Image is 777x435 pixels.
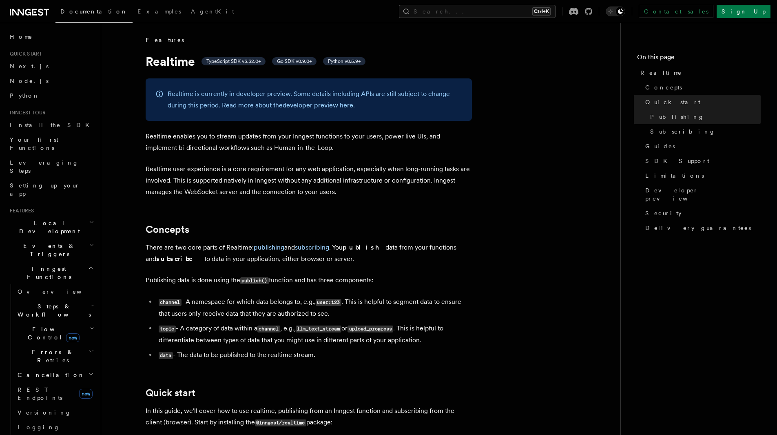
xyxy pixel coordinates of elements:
[277,58,312,65] span: Go SDK v0.9.0+
[14,348,89,364] span: Errors & Retries
[18,409,71,416] span: Versioning
[637,52,761,65] h4: On this page
[146,242,472,265] p: There are two core parts of Realtime: and . You data from your functions and to data in your appl...
[7,284,96,435] div: Inngest Functions
[146,224,189,235] a: Concepts
[10,33,33,41] span: Home
[647,124,761,139] a: Subscribing
[642,221,761,235] a: Delivery guarantees
[146,405,472,428] p: In this guide, we'll cover how to use realtime, publishing from an Inngest function and subscribi...
[7,178,96,201] a: Setting up your app
[254,243,284,251] a: publishing
[206,58,261,65] span: TypeScript SDK v3.32.0+
[146,163,472,198] p: Realtime user experience is a core requirement for any web application, especially when long-runn...
[10,182,80,197] span: Setting up your app
[7,109,46,116] span: Inngest tour
[717,5,770,18] a: Sign Up
[642,139,761,154] a: Guides
[10,122,94,128] span: Install the SDK
[7,51,42,57] span: Quick start
[637,65,761,80] a: Realtime
[55,2,133,23] a: Documentation
[14,325,90,341] span: Flow Control
[645,186,761,203] span: Developer preview
[14,405,96,420] a: Versioning
[645,157,709,165] span: SDK Support
[159,352,173,359] code: data
[647,109,761,124] a: Publishing
[10,92,40,99] span: Python
[10,136,58,151] span: Your first Functions
[7,88,96,103] a: Python
[10,159,79,174] span: Leveraging Steps
[7,216,96,239] button: Local Development
[14,284,96,299] a: Overview
[645,98,700,106] span: Quick start
[645,172,704,180] span: Limitations
[137,8,181,15] span: Examples
[133,2,186,22] a: Examples
[156,296,472,319] li: - A namespace for which data belongs to, e.g., . This is helpful to segment data to ensure that u...
[14,368,96,382] button: Cancellation
[186,2,239,22] a: AgentKit
[168,88,462,111] p: Realtime is currently in developer preview. Some details including APIs are still subject to chan...
[156,349,472,361] li: - The data to be published to the realtime stream.
[60,8,128,15] span: Documentation
[328,58,361,65] span: Python v0.5.9+
[295,243,329,251] a: subscribing
[14,302,91,319] span: Steps & Workflows
[348,326,393,332] code: upload_progress
[18,288,102,295] span: Overview
[645,142,675,150] span: Guides
[650,113,704,121] span: Publishing
[283,101,353,109] a: developer preview here
[10,63,49,69] span: Next.js
[257,326,280,332] code: channel
[642,154,761,168] a: SDK Support
[7,207,34,214] span: Features
[343,243,385,251] strong: publish
[159,326,176,332] code: topic
[606,7,625,16] button: Toggle dark mode
[7,155,96,178] a: Leveraging Steps
[79,389,93,399] span: new
[156,323,472,346] li: - A category of data within a , e.g., or . This is helpful to differentiate between types of data...
[7,74,96,88] a: Node.js
[146,54,472,69] h1: Realtime
[240,277,269,284] code: publish()
[14,299,96,322] button: Steps & Workflows
[146,36,184,44] span: Features
[642,80,761,95] a: Concepts
[7,265,88,281] span: Inngest Functions
[146,274,472,286] p: Publishing data is done using the function and has three components:
[640,69,682,77] span: Realtime
[146,131,472,154] p: Realtime enables you to stream updates from your Inngest functions to your users, power live UIs,...
[146,387,195,399] a: Quick start
[159,299,182,306] code: channel
[645,224,751,232] span: Delivery guarantees
[156,255,204,263] strong: subscribe
[7,242,89,258] span: Events & Triggers
[7,239,96,261] button: Events & Triggers
[66,333,80,342] span: new
[18,424,60,431] span: Logging
[7,59,96,74] a: Next.js
[14,345,96,368] button: Errors & Retries
[14,371,85,379] span: Cancellation
[191,8,234,15] span: AgentKit
[7,219,89,235] span: Local Development
[639,5,713,18] a: Contact sales
[14,420,96,435] a: Logging
[642,95,761,109] a: Quick start
[399,5,556,18] button: Search...Ctrl+K
[7,118,96,132] a: Install the SDK
[645,83,682,91] span: Concepts
[255,419,306,426] code: @inngest/realtime
[14,322,96,345] button: Flow Controlnew
[650,127,715,136] span: Subscribing
[642,206,761,221] a: Security
[296,326,341,332] code: llm_text_stream
[316,299,341,306] code: user:123
[14,382,96,405] a: REST Endpointsnew
[7,261,96,284] button: Inngest Functions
